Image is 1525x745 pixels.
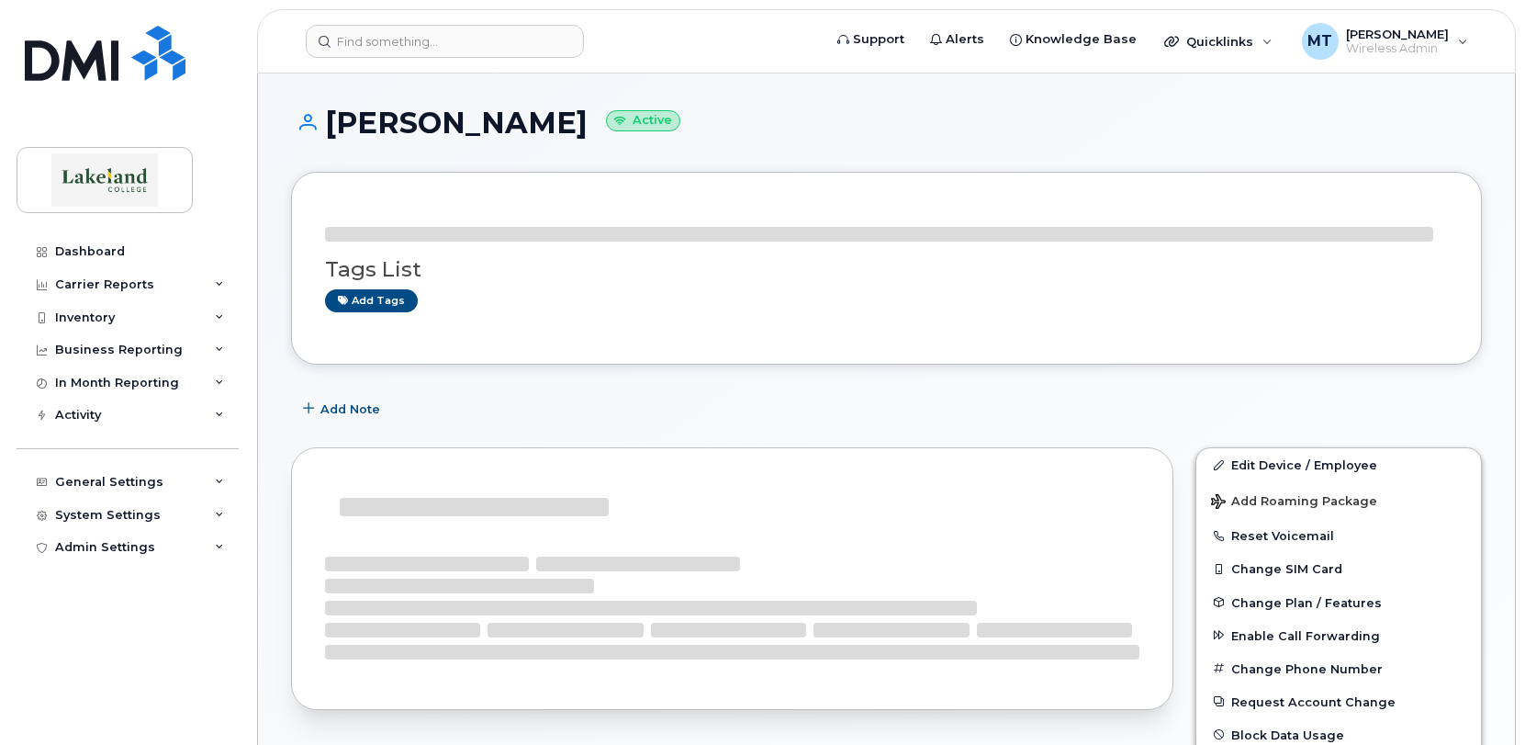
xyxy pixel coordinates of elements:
[1196,448,1481,481] a: Edit Device / Employee
[606,110,680,131] small: Active
[291,107,1482,139] h1: [PERSON_NAME]
[1196,481,1481,519] button: Add Roaming Package
[1211,494,1377,512] span: Add Roaming Package
[325,289,418,312] a: Add tags
[1196,586,1481,619] button: Change Plan / Features
[1196,652,1481,685] button: Change Phone Number
[291,392,396,425] button: Add Note
[1196,552,1481,585] button: Change SIM Card
[1196,519,1481,552] button: Reset Voicemail
[325,258,1448,281] h3: Tags List
[1231,595,1382,609] span: Change Plan / Features
[1231,628,1380,642] span: Enable Call Forwarding
[1196,685,1481,718] button: Request Account Change
[1196,619,1481,652] button: Enable Call Forwarding
[320,401,380,418] span: Add Note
